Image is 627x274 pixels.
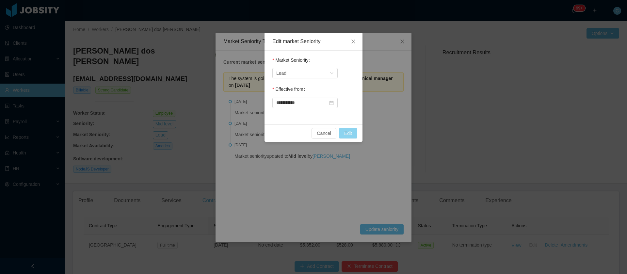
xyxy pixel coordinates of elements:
[272,87,308,92] label: Effective from
[272,38,355,45] div: Edit market Seniority
[351,39,356,44] i: icon: close
[312,128,336,138] button: Cancel
[329,101,334,105] i: icon: calendar
[339,128,357,138] button: Edit
[344,33,362,51] button: Close
[276,68,286,78] div: Lead
[272,57,313,63] label: Market Seniority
